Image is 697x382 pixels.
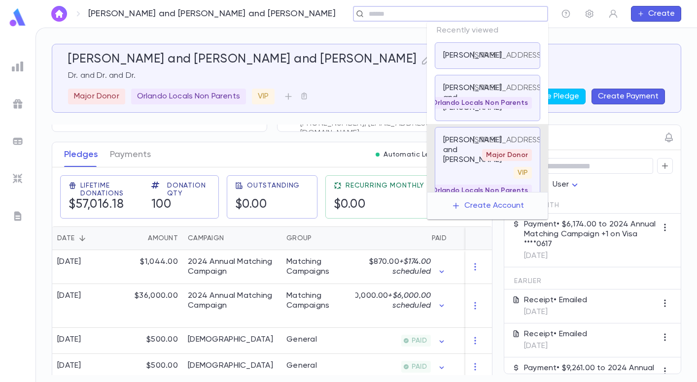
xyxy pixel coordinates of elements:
[247,182,300,190] span: Outstanding
[524,341,588,351] p: [DATE]
[355,226,452,250] div: Paid
[473,83,544,93] p: [STREET_ADDRESS]
[553,181,569,189] span: User
[408,337,431,345] span: PAID
[258,92,269,101] p: VIP
[286,361,317,371] div: General
[345,291,431,311] p: $30,000.00
[151,197,172,212] h5: 100
[392,258,431,276] span: + $174.00 scheduled
[69,197,124,212] h5: $57,016.18
[64,142,98,167] button: Pledges
[132,230,148,246] button: Sort
[119,226,183,250] div: Amount
[131,89,246,104] div: Orlando Locals Non Parents
[57,335,81,345] div: [DATE]
[312,230,327,246] button: Sort
[482,151,532,159] span: Major Donor
[119,328,183,354] div: $500.00
[12,98,24,110] img: campaigns_grey.99e729a5f7ee94e3726e6486bddda8f1.svg
[553,175,581,194] div: User
[188,226,224,250] div: Campaign
[592,89,665,104] button: Create Payment
[473,135,544,145] p: [STREET_ADDRESS]
[473,51,544,61] p: [STREET_ADDRESS]
[188,361,273,371] div: Sefer Torah
[12,61,24,72] img: reports_grey.c525e4749d1bce6a11f5fe2a8de1b229.svg
[427,22,548,39] p: Recently viewed
[57,291,81,301] div: [DATE]
[388,292,431,310] span: + $6,000.00 scheduled
[372,148,470,161] button: Automatic Letters On
[519,89,586,104] button: Create Pledge
[74,92,119,101] p: Major Donor
[300,119,477,138] p: [PHONE_NUMBER], [EMAIL_ADDRESS][DOMAIN_NAME]
[524,329,588,339] p: Receipt • Emailed
[188,257,277,277] div: 2024 Annual Matching Campaign
[360,257,431,277] p: $870.00
[286,335,317,345] div: General
[252,89,275,104] div: VIP
[514,169,532,177] span: VIP
[68,52,417,67] h5: [PERSON_NAME] and [PERSON_NAME] and [PERSON_NAME]
[416,230,432,246] button: Sort
[444,196,532,215] button: Create Account
[119,284,183,328] div: $36,000.00
[68,71,665,81] p: Dr. and Dr. and Dr.
[514,277,542,285] span: Earlier
[74,230,90,246] button: Sort
[235,197,267,212] h5: $0.00
[346,182,424,190] span: Recurring Monthly
[383,151,458,159] p: Automatic Letters On
[334,197,366,212] h5: $0.00
[80,182,139,197] span: Lifetime Donations
[224,230,240,246] button: Sort
[137,92,240,101] p: Orlando Locals Non Parents
[524,295,588,305] p: Receipt • Emailed
[428,187,532,194] span: Orlando Locals Non Parents
[524,220,657,249] p: Payment • $6,174.00 to 2024 Annual Matching Campaign +1 on Visa ****0617
[8,8,28,27] img: logo
[12,173,24,185] img: imports_grey.530a8a0e642e233f2baf0ef88e8c9fcb.svg
[52,226,119,250] div: Date
[53,10,65,18] img: home_white.a664292cf8c1dea59945f0da9f25487c.svg
[452,226,525,250] div: Outstanding
[57,361,81,371] div: [DATE]
[183,226,281,250] div: Campaign
[12,210,24,222] img: letters_grey.7941b92b52307dd3b8a917253454ce1c.svg
[286,226,312,250] div: Group
[286,291,350,311] div: Matching Campaigns
[57,226,74,250] div: Date
[524,307,588,317] p: [DATE]
[443,83,502,113] p: [PERSON_NAME] and [PERSON_NAME]
[428,99,532,107] span: Orlando Locals Non Parents
[57,257,81,267] div: [DATE]
[408,363,431,371] span: PAID
[286,257,350,277] div: Matching Campaigns
[188,291,277,311] div: 2024 Annual Matching Campaign
[119,354,183,380] div: $500.00
[119,250,183,284] div: $1,044.00
[456,230,472,246] button: Sort
[188,335,273,345] div: Sefer Torah
[432,226,447,250] div: Paid
[443,135,502,165] p: [PERSON_NAME] and [PERSON_NAME]
[167,182,210,197] span: Donation Qty
[68,89,125,104] div: Major Donor
[524,251,657,261] p: [DATE]
[12,135,24,147] img: batches_grey.339ca447c9d9533ef1741baa751efc33.svg
[110,142,151,167] button: Payments
[281,226,355,250] div: Group
[148,226,178,250] div: Amount
[631,6,681,22] button: Create
[88,8,336,19] p: [PERSON_NAME] and [PERSON_NAME] and [PERSON_NAME]
[443,51,502,61] p: [PERSON_NAME]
